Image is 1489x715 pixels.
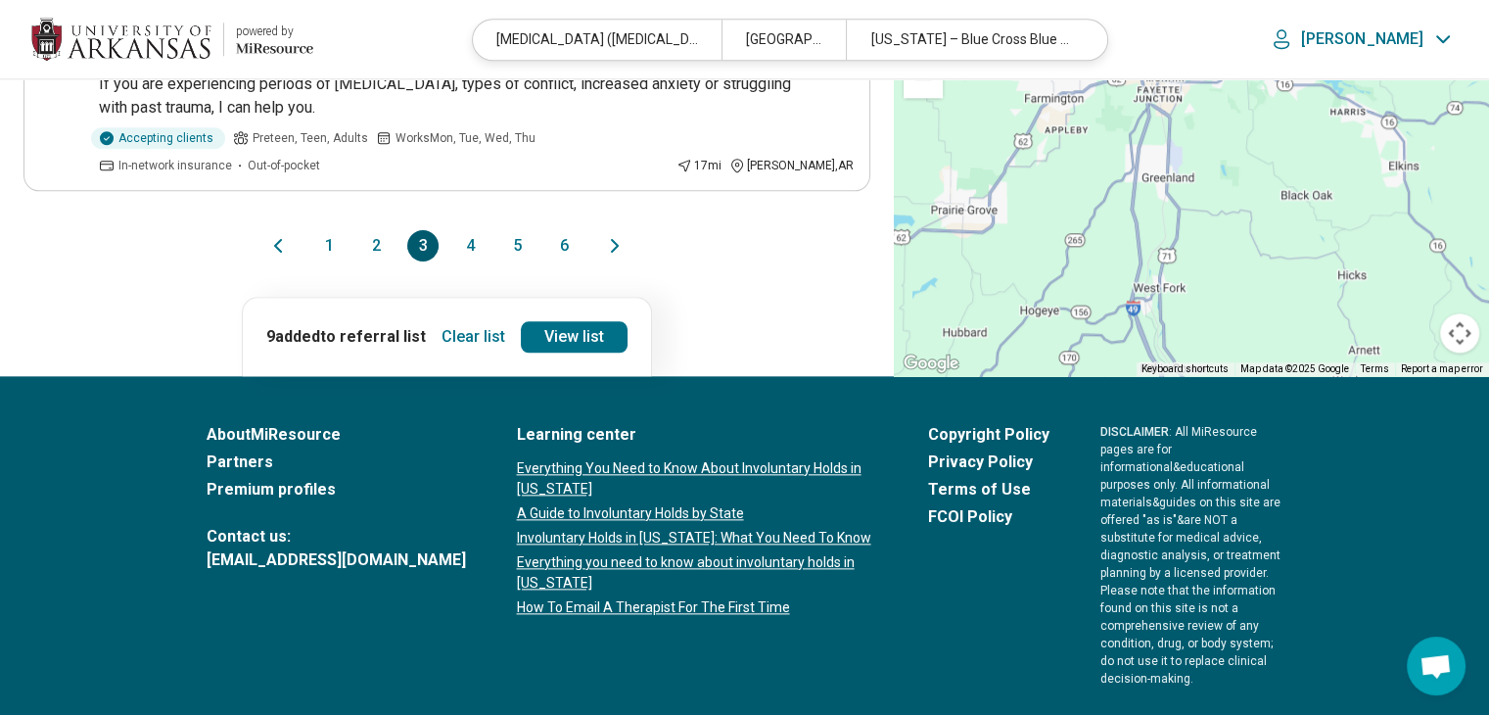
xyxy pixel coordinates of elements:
button: Keyboard shortcuts [1141,362,1229,376]
button: 3 [407,230,439,262]
span: DISCLAIMER [1100,425,1169,439]
a: Privacy Policy [928,451,1049,474]
button: Next page [603,230,627,262]
button: 2 [360,230,392,262]
span: Out-of-pocket [248,157,320,174]
button: 4 [454,230,486,262]
img: Google [899,351,963,376]
button: Clear list [434,321,513,353]
p: 9 added [266,325,426,349]
a: Terms of Use [928,478,1049,501]
span: Preteen, Teen, Adults [253,129,368,147]
a: FCOI Policy [928,505,1049,529]
span: Contact us: [207,525,466,548]
span: Works Mon, Tue, Wed, Thu [396,129,535,147]
p: If you are experiencing periods of [MEDICAL_DATA], types of conflict, increased anxiety or strugg... [99,72,854,119]
a: [EMAIL_ADDRESS][DOMAIN_NAME] [207,548,466,572]
button: 5 [501,230,533,262]
a: Learning center [517,423,877,447]
div: Accepting clients [91,127,225,149]
a: Premium profiles [207,478,466,501]
a: Terms (opens in new tab) [1361,363,1389,374]
a: A Guide to Involuntary Holds by State [517,503,877,524]
div: 17 mi [676,157,721,174]
span: In-network insurance [118,157,232,174]
div: [MEDICAL_DATA] ([MEDICAL_DATA]) [473,20,721,60]
span: to referral list [320,327,426,346]
a: How To Email A Therapist For The First Time [517,597,877,618]
button: 1 [313,230,345,262]
button: 6 [548,230,580,262]
a: Report a map error [1401,363,1483,374]
a: University of Arkansaspowered by [31,16,313,63]
div: [PERSON_NAME] , AR [729,157,854,174]
div: powered by [236,23,313,40]
a: Everything you need to know about involuntary holds in [US_STATE] [517,552,877,594]
div: Open chat [1407,637,1466,695]
a: Involuntary Holds in [US_STATE]: What You Need To Know [517,528,877,548]
a: Copyright Policy [928,423,1049,447]
div: [GEOGRAPHIC_DATA], [GEOGRAPHIC_DATA] [721,20,846,60]
a: View list [521,321,628,353]
span: Map data ©2025 Google [1240,363,1349,374]
img: University of Arkansas [31,16,211,63]
a: Everything You Need to Know About Involuntary Holds in [US_STATE] [517,458,877,500]
button: Map camera controls [1440,313,1479,353]
a: AboutMiResource [207,423,466,447]
button: Previous page [266,230,290,262]
a: Open this area in Google Maps (opens a new window) [899,351,963,376]
div: [US_STATE] – Blue Cross Blue Shield [846,20,1094,60]
p: : All MiResource pages are for informational & educational purposes only. All informational mater... [1100,423,1283,688]
a: Partners [207,451,466,474]
p: [PERSON_NAME] [1301,29,1423,49]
